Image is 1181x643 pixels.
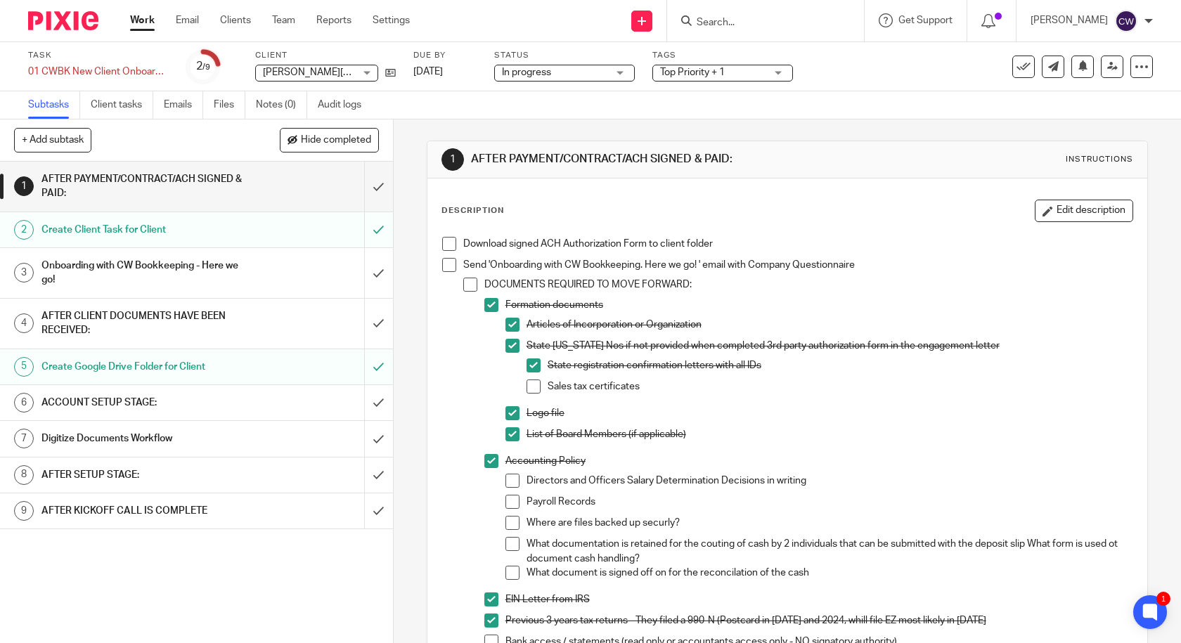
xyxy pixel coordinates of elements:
[41,500,247,521] h1: AFTER KICKOFF CALL IS COMPLETE
[14,176,34,196] div: 1
[14,357,34,377] div: 5
[28,50,169,61] label: Task
[301,135,371,146] span: Hide completed
[413,50,477,61] label: Due by
[214,91,245,119] a: Files
[14,429,34,448] div: 7
[441,148,464,171] div: 1
[28,65,169,79] div: 01 CWBK New Client Onboarding
[441,205,504,216] p: Description
[695,17,822,30] input: Search
[41,356,247,377] h1: Create Google Drive Folder for Client
[14,313,34,333] div: 4
[14,465,34,485] div: 8
[41,169,247,204] h1: AFTER PAYMENT/CONTRACT/ACH SIGNED & PAID:
[373,13,410,27] a: Settings
[1066,154,1133,165] div: Instructions
[527,566,1133,580] p: What document is signed off on for the reconcilation of the cash
[505,592,1133,606] p: EIN Letter from IRS
[527,339,1133,353] p: State [US_STATE] Nos if not provided when completed 3rd party authorization form in the engagemen...
[527,516,1133,530] p: Where are files backed up securly?
[527,318,1133,332] p: Articles of Incorporation or Organization
[527,427,1133,441] p: List of Board Members (if applicable)
[898,15,953,25] span: Get Support
[14,220,34,240] div: 2
[164,91,203,119] a: Emails
[652,50,793,61] label: Tags
[318,91,372,119] a: Audit logs
[471,152,817,167] h1: AFTER PAYMENT/CONTRACT/ACH SIGNED & PAID:
[484,278,1133,292] p: DOCUMENTS REQUIRED TO MOVE FORWARD:
[527,495,1133,509] p: Payroll Records
[130,13,155,27] a: Work
[41,392,247,413] h1: ACCOUNT SETUP STAGE:
[14,501,34,521] div: 9
[505,613,1133,628] p: Previous 3 years tax returns - They filed a 990-N (Postcard in [DATE] and 2024, whill file EZ mos...
[1031,13,1108,27] p: [PERSON_NAME]
[527,406,1133,420] p: Logo file
[202,63,210,71] small: /9
[502,67,551,77] span: In progress
[14,128,91,152] button: + Add subtask
[413,67,443,77] span: [DATE]
[463,258,1133,272] p: Send 'Onboarding with CW Bookkeeping. Here we go! ' email with Company Questionnaire
[176,13,199,27] a: Email
[41,428,247,449] h1: Digitize Documents Workflow
[280,128,379,152] button: Hide completed
[1115,10,1137,32] img: svg%3E
[505,298,1133,312] p: Formation documents
[41,465,247,486] h1: AFTER SETUP STAGE:
[196,58,210,74] div: 2
[316,13,351,27] a: Reports
[14,263,34,282] div: 3
[660,67,725,77] span: Top Priority + 1
[256,91,307,119] a: Notes (0)
[255,50,396,61] label: Client
[28,91,80,119] a: Subtasks
[1035,200,1133,222] button: Edit description
[527,474,1133,488] p: Directors and Officers Salary Determination Decisions in writing
[272,13,295,27] a: Team
[91,91,153,119] a: Client tasks
[41,255,247,291] h1: Onboarding with CW Bookkeeping - Here we go!
[220,13,251,27] a: Clients
[548,379,1133,394] p: Sales tax certificates
[548,358,1133,372] p: State registration confirmation letters with all IDs
[14,393,34,413] div: 6
[41,219,247,240] h1: Create Client Task for Client
[41,306,247,342] h1: AFTER CLIENT DOCUMENTS HAVE BEEN RECEIVED:
[527,537,1133,566] p: What documentation is retained for the couting of cash by 2 individuals that can be submitted wit...
[28,11,98,30] img: Pixie
[463,237,1133,251] p: Download signed ACH Authorization Form to client folder
[1156,592,1170,606] div: 1
[263,67,437,77] span: [PERSON_NAME][GEOGRAPHIC_DATA]
[505,454,1133,468] p: Accounting Policy
[494,50,635,61] label: Status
